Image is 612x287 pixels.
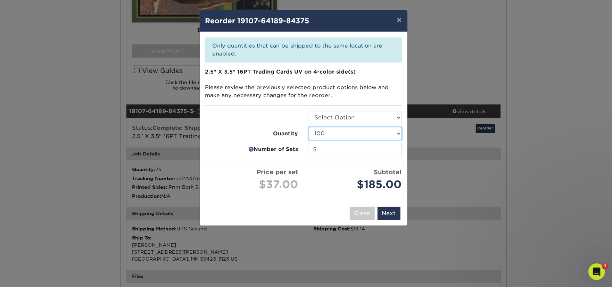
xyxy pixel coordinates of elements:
[350,207,375,220] button: Close
[205,68,402,100] p: Please review the previously selected product options below and make any necessary changes for th...
[309,177,402,193] div: $185.00
[257,168,298,176] strong: Price per set
[374,168,402,176] strong: Subtotal
[273,129,298,137] strong: Quantity
[205,177,298,193] div: $37.00
[588,263,605,280] iframe: Intercom live chat
[391,10,407,29] button: ×
[603,263,608,269] span: 3
[378,207,400,220] button: Next
[205,16,402,26] h4: Reorder 19107-64189-84375
[205,68,356,75] strong: 2.5" X 3.5" 16PT Trading Cards UV on 4-color side(s)
[254,145,298,153] strong: Number of Sets
[205,37,402,62] div: Only quantities that can be shipped to the same location are enabled.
